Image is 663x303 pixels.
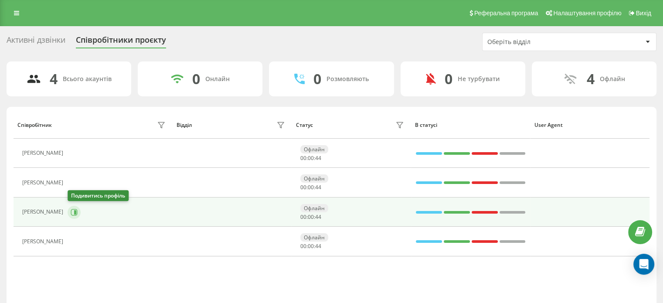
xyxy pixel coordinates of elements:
span: 00 [308,154,314,162]
div: Онлайн [205,75,230,83]
div: : : [300,243,321,249]
div: 0 [313,71,321,87]
div: Співробітники проєкту [76,35,166,49]
div: Статус [296,122,313,128]
div: Відділ [177,122,192,128]
span: 00 [300,242,306,250]
span: 00 [300,154,306,162]
div: [PERSON_NAME] [22,238,65,245]
div: Офлайн [300,233,328,242]
div: 0 [445,71,452,87]
div: 4 [50,71,58,87]
div: Подивитись профіль [68,190,129,201]
span: 00 [308,213,314,221]
div: : : [300,214,321,220]
span: 44 [315,242,321,250]
span: 00 [300,184,306,191]
div: Активні дзвінки [7,35,65,49]
span: 00 [308,242,314,250]
span: 44 [315,213,321,221]
div: Офлайн [300,174,328,183]
span: 00 [300,213,306,221]
div: Оберіть відділ [487,38,592,46]
div: Не турбувати [458,75,500,83]
div: Всього акаунтів [63,75,112,83]
div: Офлайн [300,145,328,153]
div: User Agent [534,122,646,128]
div: В статусі [415,122,526,128]
div: [PERSON_NAME] [22,180,65,186]
span: 00 [308,184,314,191]
div: Розмовляють [326,75,369,83]
span: 44 [315,184,321,191]
div: [PERSON_NAME] [22,209,65,215]
span: Налаштування профілю [553,10,621,17]
div: : : [300,155,321,161]
div: [PERSON_NAME] [22,150,65,156]
div: 4 [586,71,594,87]
div: Співробітник [17,122,52,128]
div: Офлайн [300,204,328,212]
div: Офлайн [599,75,625,83]
div: 0 [192,71,200,87]
div: : : [300,184,321,191]
div: Open Intercom Messenger [633,254,654,275]
span: 44 [315,154,321,162]
span: Вихід [636,10,651,17]
span: Реферальна програма [474,10,538,17]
